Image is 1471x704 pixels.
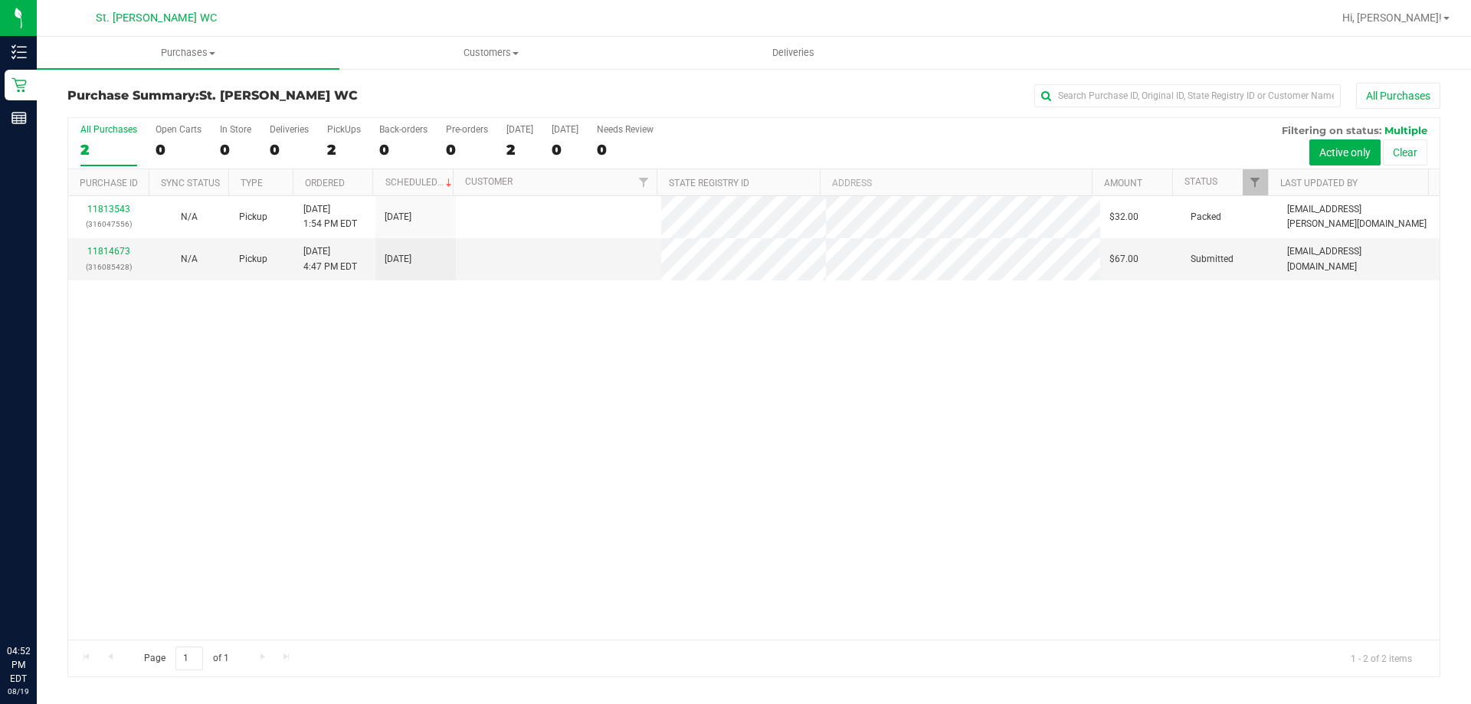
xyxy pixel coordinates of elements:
[752,46,835,60] span: Deliveries
[175,647,203,670] input: 1
[96,11,217,25] span: St. [PERSON_NAME] WC
[241,178,263,188] a: Type
[1184,176,1217,187] a: Status
[327,124,361,135] div: PickUps
[1287,202,1430,231] span: [EMAIL_ADDRESS][PERSON_NAME][DOMAIN_NAME]
[199,88,358,103] span: St. [PERSON_NAME] WC
[131,647,241,670] span: Page of 1
[1338,647,1424,670] span: 1 - 2 of 2 items
[7,644,30,686] p: 04:52 PM EDT
[669,178,749,188] a: State Registry ID
[87,204,130,214] a: 11813543
[1282,124,1381,136] span: Filtering on status:
[339,37,642,69] a: Customers
[340,46,641,60] span: Customers
[80,124,137,135] div: All Purchases
[77,260,139,274] p: (316085428)
[239,210,267,224] span: Pickup
[181,211,198,222] span: Not Applicable
[631,169,657,195] a: Filter
[156,124,201,135] div: Open Carts
[303,244,357,273] span: [DATE] 4:47 PM EDT
[1109,210,1138,224] span: $32.00
[385,210,411,224] span: [DATE]
[156,141,201,159] div: 0
[1309,139,1381,165] button: Active only
[87,246,130,257] a: 11814673
[506,141,533,159] div: 2
[1280,178,1358,188] a: Last Updated By
[181,254,198,264] span: Not Applicable
[270,124,309,135] div: Deliveries
[220,141,251,159] div: 0
[1191,252,1233,267] span: Submitted
[1287,244,1430,273] span: [EMAIL_ADDRESS][DOMAIN_NAME]
[820,169,1092,196] th: Address
[1384,124,1427,136] span: Multiple
[37,37,339,69] a: Purchases
[11,110,27,126] inline-svg: Reports
[1109,252,1138,267] span: $67.00
[161,178,220,188] a: Sync Status
[1104,178,1142,188] a: Amount
[15,581,61,627] iframe: Resource center
[1342,11,1442,24] span: Hi, [PERSON_NAME]!
[11,44,27,60] inline-svg: Inventory
[446,124,488,135] div: Pre-orders
[385,177,455,188] a: Scheduled
[597,124,654,135] div: Needs Review
[239,252,267,267] span: Pickup
[77,217,139,231] p: (316047556)
[385,252,411,267] span: [DATE]
[597,141,654,159] div: 0
[552,124,578,135] div: [DATE]
[67,89,525,103] h3: Purchase Summary:
[80,178,138,188] a: Purchase ID
[270,141,309,159] div: 0
[303,202,357,231] span: [DATE] 1:54 PM EDT
[1034,84,1341,107] input: Search Purchase ID, Original ID, State Registry ID or Customer Name...
[305,178,345,188] a: Ordered
[465,176,513,187] a: Customer
[80,141,137,159] div: 2
[327,141,361,159] div: 2
[1356,83,1440,109] button: All Purchases
[506,124,533,135] div: [DATE]
[1383,139,1427,165] button: Clear
[379,141,428,159] div: 0
[379,124,428,135] div: Back-orders
[1243,169,1268,195] a: Filter
[11,77,27,93] inline-svg: Retail
[642,37,945,69] a: Deliveries
[181,252,198,267] button: N/A
[181,210,198,224] button: N/A
[45,579,64,598] iframe: Resource center unread badge
[37,46,339,60] span: Purchases
[220,124,251,135] div: In Store
[7,686,30,697] p: 08/19
[446,141,488,159] div: 0
[1191,210,1221,224] span: Packed
[552,141,578,159] div: 0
